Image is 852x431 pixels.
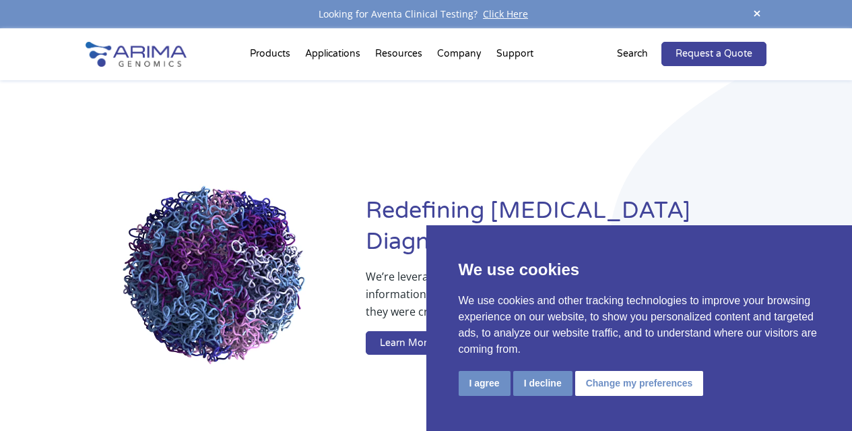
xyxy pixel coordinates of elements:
[575,371,704,396] button: Change my preferences
[366,196,766,268] h1: Redefining [MEDICAL_DATA] Diagnostics
[86,5,767,23] div: Looking for Aventa Clinical Testing?
[478,7,533,20] a: Click Here
[86,42,187,67] img: Arima-Genomics-logo
[459,371,511,396] button: I agree
[513,371,572,396] button: I decline
[366,268,713,331] p: We’re leveraging whole-genome sequence and structure information to ensure breakthrough therapies...
[617,45,648,63] p: Search
[459,258,820,282] p: We use cookies
[366,331,447,355] a: Learn More
[459,293,820,357] p: We use cookies and other tracking technologies to improve your browsing experience on our website...
[661,42,766,66] a: Request a Quote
